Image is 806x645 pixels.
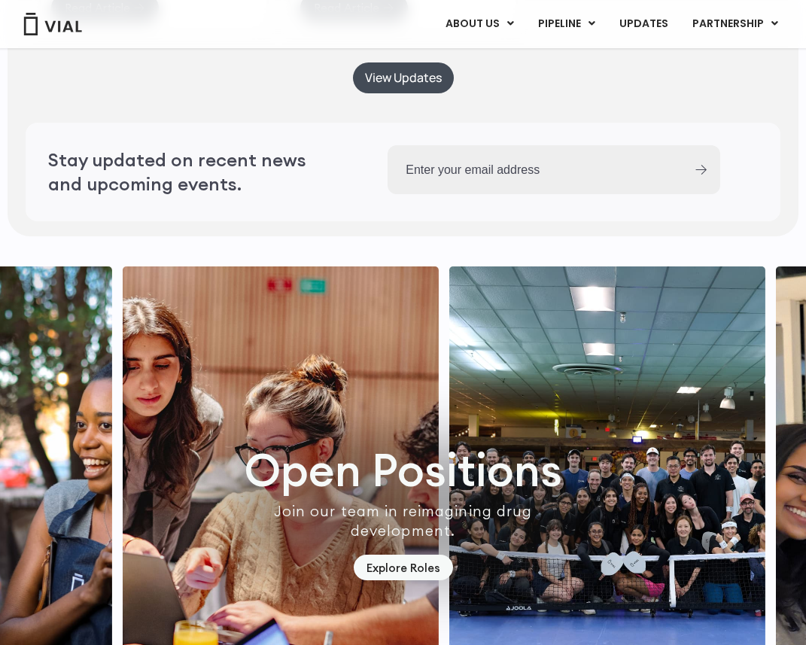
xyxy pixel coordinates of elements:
[48,148,327,196] h2: Stay updated on recent news and upcoming events.
[23,13,83,35] img: Vial Logo
[353,62,454,93] a: View Updates
[433,11,525,37] a: ABOUT USMenu Toggle
[354,555,453,581] a: Explore Roles
[695,165,707,175] input: Submit
[365,72,442,84] span: View Updates
[680,11,790,37] a: PARTNERSHIPMenu Toggle
[388,145,683,194] input: Enter your email address
[607,11,680,37] a: UPDATES
[526,11,607,37] a: PIPELINEMenu Toggle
